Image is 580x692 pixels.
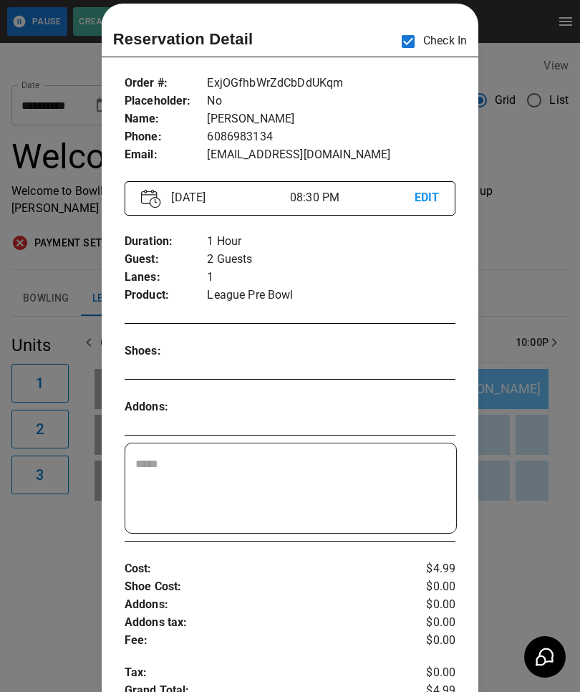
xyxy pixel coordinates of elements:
[125,342,208,360] p: Shoes :
[207,287,455,304] p: League Pre Bowl
[393,27,467,57] p: Check In
[125,614,400,632] p: Addons tax :
[113,27,253,51] p: Reservation Detail
[125,75,208,92] p: Order # :
[125,398,208,416] p: Addons :
[125,287,208,304] p: Product :
[125,110,208,128] p: Name :
[400,614,455,632] p: $0.00
[125,596,400,614] p: Addons :
[125,632,400,650] p: Fee :
[125,92,208,110] p: Placeholder :
[207,110,455,128] p: [PERSON_NAME]
[165,189,290,206] p: [DATE]
[207,251,455,269] p: 2 Guests
[125,146,208,164] p: Email :
[125,664,400,682] p: Tax :
[290,189,415,206] p: 08:30 PM
[207,128,455,146] p: 6086983134
[125,128,208,146] p: Phone :
[207,269,455,287] p: 1
[125,269,208,287] p: Lanes :
[400,560,455,578] p: $4.99
[125,578,400,596] p: Shoe Cost :
[141,189,161,208] img: Vector
[125,233,208,251] p: Duration :
[415,189,440,207] p: EDIT
[400,664,455,682] p: $0.00
[400,578,455,596] p: $0.00
[125,560,400,578] p: Cost :
[207,75,455,92] p: ExjOGfhbWrZdCbDdUKqm
[125,251,208,269] p: Guest :
[207,92,455,110] p: No
[400,596,455,614] p: $0.00
[207,233,455,251] p: 1 Hour
[400,632,455,650] p: $0.00
[207,146,455,164] p: [EMAIL_ADDRESS][DOMAIN_NAME]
